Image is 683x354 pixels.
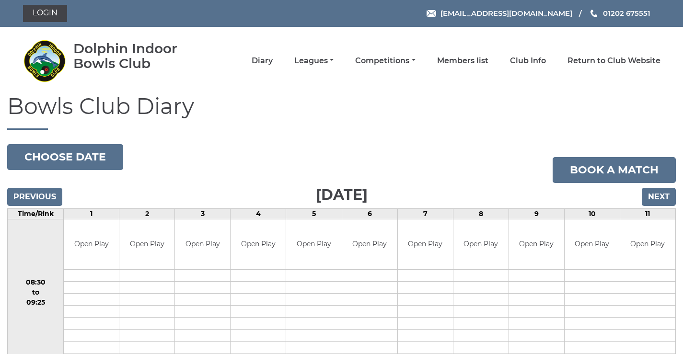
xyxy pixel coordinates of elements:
a: Members list [437,56,488,66]
input: Next [642,188,676,206]
a: Diary [252,56,273,66]
td: 3 [175,208,231,219]
td: 7 [397,208,453,219]
a: Leagues [294,56,334,66]
img: Email [427,10,436,17]
a: Return to Club Website [567,56,660,66]
td: 1 [64,208,119,219]
input: Previous [7,188,62,206]
a: Club Info [510,56,546,66]
td: Open Play [64,219,119,270]
td: 4 [231,208,286,219]
td: 5 [286,208,342,219]
td: 9 [509,208,564,219]
td: 11 [620,208,675,219]
h1: Bowls Club Diary [7,94,676,130]
td: Open Play [175,219,230,270]
td: 2 [119,208,175,219]
td: Open Play [620,219,675,270]
div: Dolphin Indoor Bowls Club [73,41,205,71]
td: Open Play [565,219,620,270]
span: 01202 675551 [603,9,650,18]
img: Dolphin Indoor Bowls Club [23,39,66,82]
td: Open Play [453,219,509,270]
td: Open Play [342,219,397,270]
a: Phone us 01202 675551 [589,8,650,19]
a: Email [EMAIL_ADDRESS][DOMAIN_NAME] [427,8,572,19]
td: Open Play [231,219,286,270]
td: Open Play [119,219,174,270]
td: Open Play [286,219,341,270]
a: Competitions [355,56,415,66]
td: Open Play [398,219,453,270]
td: 10 [564,208,620,219]
a: Login [23,5,67,22]
button: Choose date [7,144,123,170]
img: Phone us [590,10,597,17]
td: Open Play [509,219,564,270]
td: Time/Rink [8,208,64,219]
a: Book a match [553,157,676,183]
span: [EMAIL_ADDRESS][DOMAIN_NAME] [440,9,572,18]
td: 8 [453,208,509,219]
td: 6 [342,208,397,219]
